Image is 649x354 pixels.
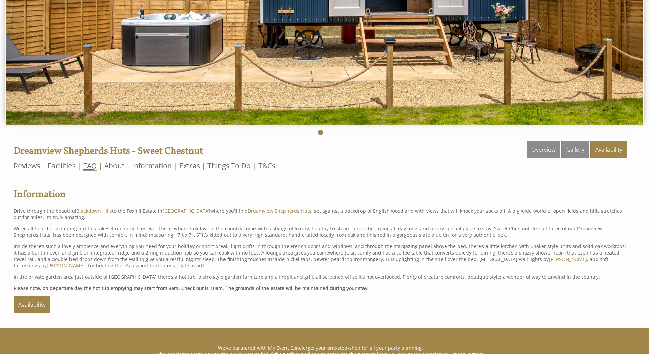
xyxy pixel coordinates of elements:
[47,262,85,269] a: [PERSON_NAME]
[14,274,627,280] p: In the private garden area just outside of [GEOGRAPHIC_DATA] there’s a hot tub, bistro style gard...
[14,243,627,269] p: Inside there’s such a lovely ambience and everything you need for your holiday or short break; li...
[590,141,627,158] a: Availability
[207,161,251,170] a: Things To Do
[549,256,587,262] a: [PERSON_NAME]
[14,188,627,201] a: Information
[248,207,311,214] a: Dreamview Shepherds Huts
[76,207,112,214] a: Blackdown Hills
[83,161,97,171] a: FAQ
[14,285,369,291] strong: Please note, on departure day the hot tub emptying may start from 9am. Check out is 10am. The gro...
[258,161,275,170] a: T&Cs
[48,161,76,170] a: Facilities
[561,141,589,158] a: Gallery
[132,161,172,170] a: Information
[14,225,627,238] p: We‘ve all heard of glamping but this takes it up a notch or two. This is where holidays in the co...
[527,141,560,158] a: Overview
[14,296,50,313] a: Availability
[179,161,200,170] a: Extras
[14,161,40,170] a: Reviews
[104,161,124,170] a: About
[14,144,203,158] a: Dreamview Shepherds Huts - Sweet Chestnut
[163,207,210,214] a: [GEOGRAPHIC_DATA]
[14,207,627,220] p: Drive through the beautiful to the Foxhill Estate in where you’ll find , set against a backdrop o...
